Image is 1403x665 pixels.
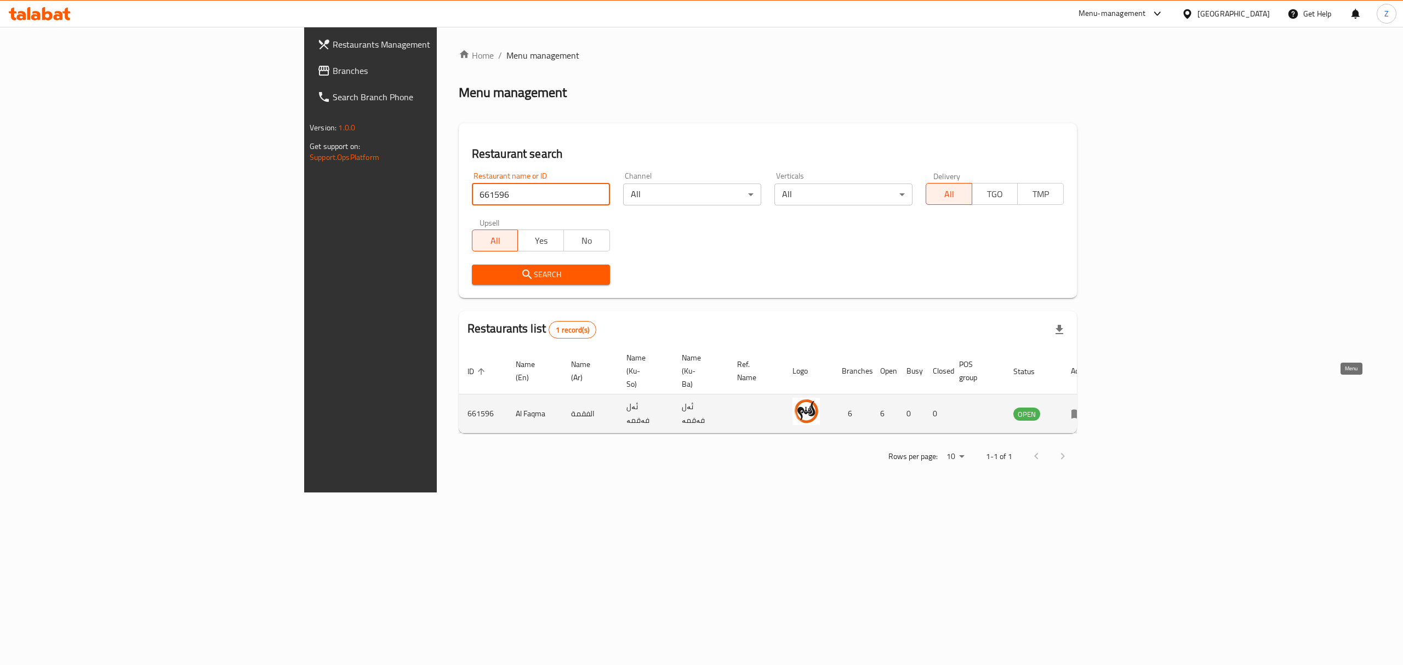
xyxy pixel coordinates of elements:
[309,58,539,84] a: Branches
[1013,408,1040,421] span: OPEN
[1079,7,1146,20] div: Menu-management
[1384,8,1389,20] span: Z
[310,121,337,135] span: Version:
[338,121,355,135] span: 1.0.0
[898,348,924,394] th: Busy
[459,348,1100,433] table: enhanced table
[516,358,549,384] span: Name (En)
[481,268,601,282] span: Search
[333,38,530,51] span: Restaurants Management
[933,172,961,180] label: Delivery
[888,450,938,463] p: Rows per page:
[942,449,968,465] div: Rows per page:
[472,184,610,205] input: Search for restaurant name or ID..
[871,348,898,394] th: Open
[333,90,530,104] span: Search Branch Phone
[673,394,728,433] td: ئەل فەقمە
[926,183,972,205] button: All
[472,146,1064,162] h2: Restaurant search
[517,230,564,251] button: Yes
[459,84,567,101] h2: Menu management
[924,394,950,433] td: 0
[737,358,771,384] span: Ref. Name
[784,348,833,394] th: Logo
[898,394,924,433] td: 0
[833,394,871,433] td: 6
[1062,348,1100,394] th: Action
[459,49,1077,62] nav: breadcrumb
[522,233,560,249] span: Yes
[477,233,514,249] span: All
[506,49,579,62] span: Menu management
[467,365,488,378] span: ID
[549,321,596,339] div: Total records count
[333,64,530,77] span: Branches
[562,394,618,433] td: الفقمة
[309,84,539,110] a: Search Branch Phone
[563,230,610,251] button: No
[1017,183,1064,205] button: TMP
[626,351,660,391] span: Name (Ku-So)
[1046,317,1073,343] div: Export file
[571,358,604,384] span: Name (Ar)
[568,233,606,249] span: No
[977,186,1014,202] span: TGO
[467,320,596,339] h2: Restaurants list
[309,31,539,58] a: Restaurants Management
[871,394,898,433] td: 6
[931,186,968,202] span: All
[924,348,950,394] th: Closed
[986,450,1012,463] p: 1-1 of 1
[310,150,379,164] a: Support.OpsPlatform
[480,219,500,226] label: Upsell
[972,183,1018,205] button: TGO
[792,398,820,425] img: Al Faqma
[472,230,518,251] button: All
[959,358,991,384] span: POS group
[774,184,912,205] div: All
[310,139,360,153] span: Get support on:
[833,348,871,394] th: Branches
[549,325,596,335] span: 1 record(s)
[472,265,610,285] button: Search
[618,394,673,433] td: ئەل فەقمە
[1013,365,1049,378] span: Status
[623,184,761,205] div: All
[1197,8,1270,20] div: [GEOGRAPHIC_DATA]
[682,351,715,391] span: Name (Ku-Ba)
[1022,186,1059,202] span: TMP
